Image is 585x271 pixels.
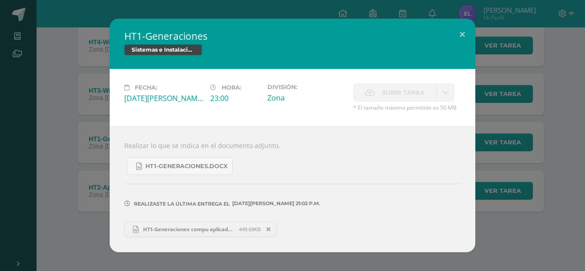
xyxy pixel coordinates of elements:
[135,84,157,91] span: Fecha:
[145,163,228,170] span: HT1-Generaciones.docx
[124,44,202,55] span: Sistemas e Instalación de Software
[138,226,239,233] span: HT1-Generaciones compu aplicada.docx
[127,157,233,175] a: HT1-Generaciones.docx
[382,84,425,101] span: Subir tarea
[436,84,454,101] a: La fecha de entrega ha expirado
[124,30,461,43] h2: HT1-Generaciones
[449,19,475,50] button: Close (Esc)
[267,93,346,103] div: Zona
[261,224,277,234] span: Remover entrega
[230,203,320,204] span: [DATE][PERSON_NAME] 21:02 p.m.
[134,201,230,207] span: Realizaste la última entrega el
[124,222,277,237] a: HT1-Generaciones compu aplicada.docx 449.69KB
[353,104,461,112] span: * El tamaño máximo permitido es 50 MB
[239,226,261,233] span: 449.69KB
[124,93,203,103] div: [DATE][PERSON_NAME]
[110,126,475,252] div: Realizar lo que se indica en el documento adjunto.
[267,84,346,90] label: División:
[353,84,436,101] label: La fecha de entrega ha expirado
[210,93,260,103] div: 23:00
[222,84,241,91] span: Hora:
